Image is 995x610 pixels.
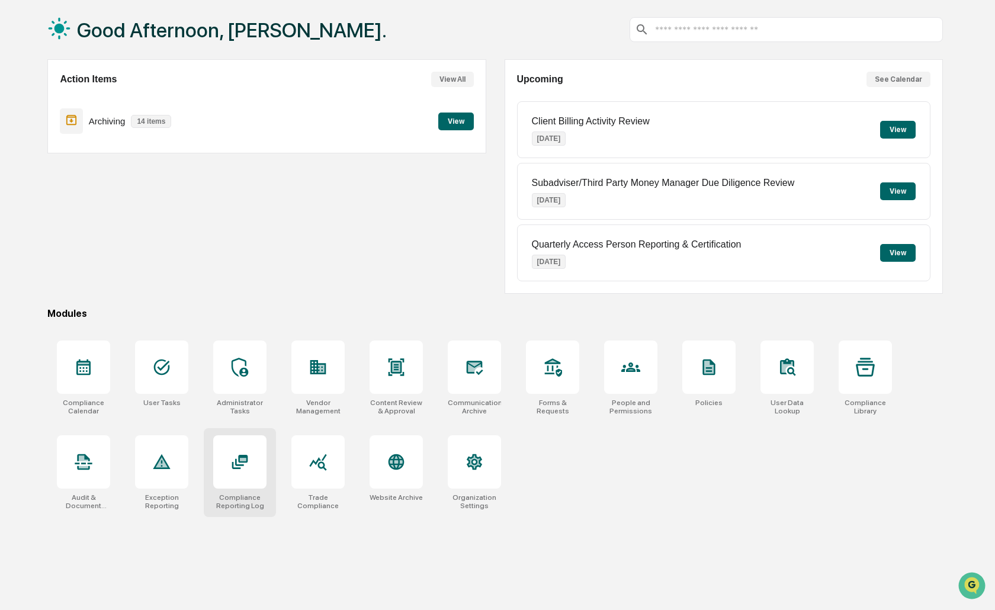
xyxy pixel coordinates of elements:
h2: Action Items [60,74,117,85]
div: Compliance Library [839,399,892,415]
button: View [880,182,916,200]
p: Quarterly Access Person Reporting & Certification [532,239,742,250]
div: Communications Archive [448,399,501,415]
div: Vendor Management [291,399,345,415]
div: 🔎 [12,173,21,182]
button: Start new chat [201,94,216,108]
div: User Data Lookup [760,399,814,415]
div: Compliance Reporting Log [213,493,267,510]
p: Archiving [89,116,126,126]
h2: Upcoming [517,74,563,85]
div: Forms & Requests [526,399,579,415]
div: Audit & Document Logs [57,493,110,510]
div: Administrator Tasks [213,399,267,415]
div: 🖐️ [12,150,21,160]
div: Trade Compliance [291,493,345,510]
img: 1746055101610-c473b297-6a78-478c-a979-82029cc54cd1 [12,91,33,112]
p: Client Billing Activity Review [532,116,650,127]
div: Compliance Calendar [57,399,110,415]
button: View [880,244,916,262]
div: Start new chat [40,91,194,102]
button: See Calendar [866,72,930,87]
p: [DATE] [532,255,566,269]
p: 14 items [131,115,171,128]
p: [DATE] [532,193,566,207]
div: People and Permissions [604,399,657,415]
span: Data Lookup [24,172,75,184]
div: 🗄️ [86,150,95,160]
span: Attestations [98,149,147,161]
button: View [880,121,916,139]
div: Organization Settings [448,493,501,510]
a: 🖐️Preclearance [7,145,81,166]
div: Website Archive [370,493,423,502]
p: [DATE] [532,131,566,146]
a: Powered byPylon [84,200,143,210]
button: View All [431,72,474,87]
iframe: Open customer support [957,571,989,603]
div: Content Review & Approval [370,399,423,415]
span: Pylon [118,201,143,210]
h1: Good Afternoon, [PERSON_NAME]. [77,18,387,42]
div: User Tasks [143,399,181,407]
a: 🗄️Attestations [81,145,152,166]
a: View [438,115,474,126]
p: How can we help? [12,25,216,44]
span: Preclearance [24,149,76,161]
div: Modules [47,308,943,319]
button: View [438,113,474,130]
div: We're available if you need us! [40,102,150,112]
div: Policies [695,399,723,407]
p: Subadviser/Third Party Money Manager Due Diligence Review [532,178,795,188]
div: Exception Reporting [135,493,188,510]
a: 🔎Data Lookup [7,167,79,188]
